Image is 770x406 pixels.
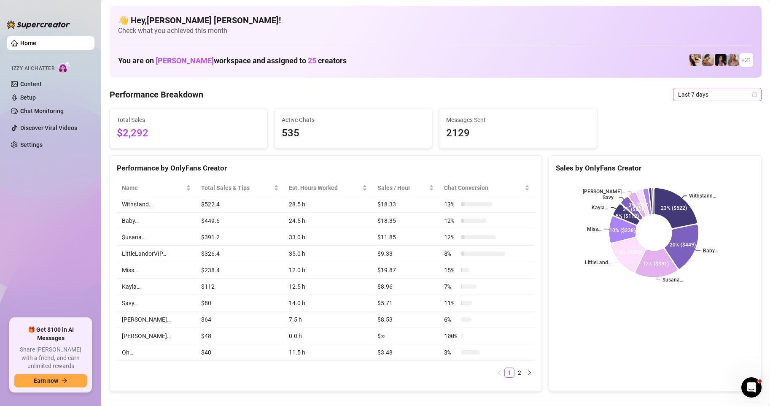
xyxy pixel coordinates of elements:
[117,115,261,125] span: Total Sales
[689,54,701,66] img: Avry (@avryjennerfree)
[284,246,372,262] td: 35.0 h
[494,368,504,378] li: Previous Page
[556,162,754,174] div: Sales by OnlyFans Creator
[372,213,439,229] td: $18.35
[117,246,196,262] td: LittleLandorVIP…
[118,56,347,65] h1: You are on workspace and assigned to creators
[118,26,753,35] span: Check what you achieved this month
[196,180,284,196] th: Total Sales & Tips
[372,279,439,295] td: $8.96
[678,88,757,101] span: Last 7 days
[377,183,428,192] span: Sales / Hour
[505,368,514,377] a: 1
[117,279,196,295] td: Kayla…
[527,370,532,375] span: right
[444,216,458,225] span: 12 %
[7,20,70,29] img: logo-BBDzfeDw.svg
[372,229,439,246] td: $11.85
[284,229,372,246] td: 33.0 h
[14,326,87,342] span: 🎁 Get $100 in AI Messages
[196,344,284,361] td: $40
[20,141,43,148] a: Settings
[497,370,502,375] span: left
[110,89,203,100] h4: Performance Breakdown
[118,14,753,26] h4: 👋 Hey, [PERSON_NAME] [PERSON_NAME] !
[117,162,535,174] div: Performance by OnlyFans Creator
[446,125,590,141] span: 2129
[20,94,36,101] a: Setup
[196,229,284,246] td: $391.2
[525,368,535,378] li: Next Page
[117,328,196,344] td: [PERSON_NAME]…
[196,262,284,279] td: $238.4
[741,377,762,398] iframe: Intercom live chat
[284,295,372,311] td: 14.0 h
[282,115,425,125] span: Active Chats
[741,55,751,65] span: + 21
[196,328,284,344] td: $48
[372,295,439,311] td: $5.71
[117,229,196,246] td: $usana…
[444,183,523,192] span: Chat Conversion
[284,311,372,328] td: 7.5 h
[117,311,196,328] td: [PERSON_NAME]…
[284,196,372,213] td: 28.5 h
[20,108,64,114] a: Chat Monitoring
[515,368,524,377] a: 2
[34,377,58,384] span: Earn now
[444,200,458,209] span: 13 %
[62,378,67,384] span: arrow-right
[444,331,458,341] span: 100 %
[282,125,425,141] span: 535
[702,54,714,66] img: Kayla (@kaylathaylababy)
[372,196,439,213] td: $18.33
[284,328,372,344] td: 0.0 h
[284,262,372,279] td: 12.0 h
[14,346,87,371] span: Share [PERSON_NAME] with a friend, and earn unlimited rewards
[439,180,535,196] th: Chat Conversion
[444,233,458,242] span: 12 %
[662,277,683,283] text: $usana…
[703,248,718,254] text: Baby…
[372,180,439,196] th: Sales / Hour
[587,226,601,232] text: Miss…
[372,311,439,328] td: $8.53
[525,368,535,378] button: right
[372,344,439,361] td: $3.48
[14,374,87,387] button: Earn nowarrow-right
[196,295,284,311] td: $80
[308,56,316,65] span: 25
[715,54,727,66] img: Baby (@babyyyybellaa)
[20,81,42,87] a: Content
[196,279,284,295] td: $112
[122,183,184,192] span: Name
[117,262,196,279] td: Miss…
[372,262,439,279] td: $19.87
[514,368,525,378] li: 2
[117,180,196,196] th: Name
[196,213,284,229] td: $449.6
[117,125,261,141] span: $2,292
[444,315,458,324] span: 6 %
[201,183,272,192] span: Total Sales & Tips
[289,183,361,192] div: Est. Hours Worked
[284,213,372,229] td: 24.5 h
[20,40,36,46] a: Home
[284,344,372,361] td: 11.5 h
[444,282,458,291] span: 7 %
[196,196,284,213] td: $522.4
[284,279,372,295] td: 12.5 h
[444,348,458,357] span: 3 %
[117,295,196,311] td: Savy…
[603,195,617,200] text: Savy…
[444,265,458,275] span: 15 %
[58,61,71,73] img: AI Chatter
[372,328,439,344] td: $∞
[583,189,625,195] text: [PERSON_NAME]…
[504,368,514,378] li: 1
[494,368,504,378] button: left
[446,115,590,125] span: Messages Sent
[752,92,757,97] span: calendar
[196,311,284,328] td: $64
[585,260,612,265] text: LittleLand...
